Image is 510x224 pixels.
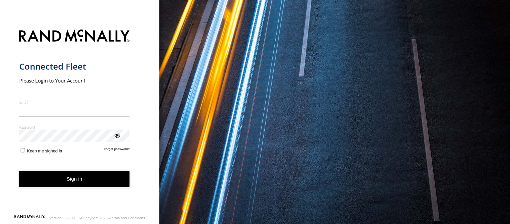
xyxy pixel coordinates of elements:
[79,216,145,220] div: © Copyright 2025 -
[19,28,130,45] img: Rand McNally
[19,171,130,187] button: Sign in
[19,77,130,84] h2: Please Login to Your Account
[114,132,120,139] div: ViewPassword
[19,125,130,130] label: Password
[104,147,130,153] a: Forgot password?
[49,216,75,220] div: Version: 306.00
[14,215,45,221] a: Visit our Website
[19,100,130,105] label: Email
[27,148,62,153] span: Keep me signed in
[21,148,25,152] input: Keep me signed in
[19,61,130,72] h1: Connected Fleet
[110,216,145,220] a: Terms and Conditions
[19,26,140,214] form: main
